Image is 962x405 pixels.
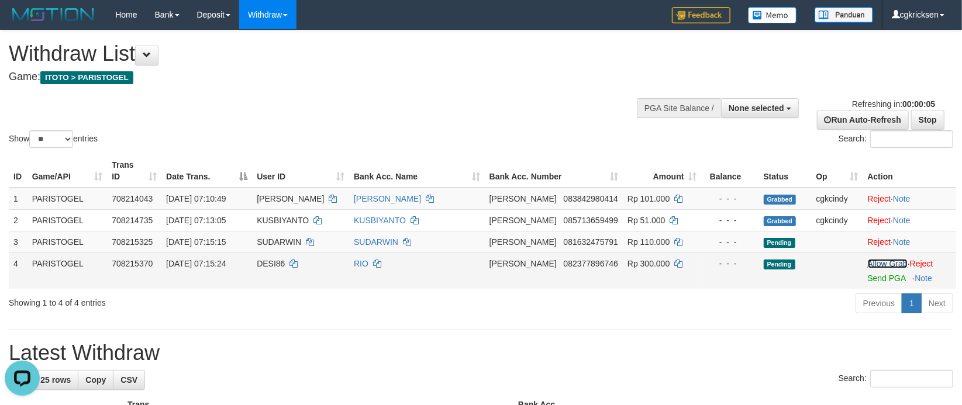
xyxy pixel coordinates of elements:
th: Action [863,154,957,188]
span: KUSBIYANTO [257,216,309,225]
span: Grabbed [764,216,797,226]
a: Reject [868,194,891,203]
span: [PERSON_NAME] [489,216,557,225]
a: Send PGA [868,274,906,283]
label: Search: [839,370,953,387]
td: PARISTOGEL [27,209,108,231]
a: Run Auto-Refresh [817,110,909,130]
label: Show entries [9,130,98,148]
a: Reject [868,237,891,247]
th: Op: activate to sort column ascending [811,154,863,188]
div: - - - [706,214,754,226]
span: None selected [729,103,784,113]
input: Search: [870,130,953,148]
a: [PERSON_NAME] [354,194,421,203]
a: SUDARWIN [354,237,398,247]
h4: Game: [9,71,630,83]
h1: Withdraw List [9,42,630,65]
img: Button%20Memo.svg [748,7,797,23]
a: Note [915,274,932,283]
div: - - - [706,258,754,269]
span: Rp 300.000 [627,259,670,268]
a: CSV [113,370,145,390]
th: Date Trans.: activate to sort column descending [161,154,252,188]
span: 708215325 [112,237,153,247]
th: Balance [702,154,759,188]
a: RIO [354,259,368,268]
span: Refreshing in: [852,99,935,109]
div: - - - [706,236,754,248]
span: Rp 110.000 [627,237,670,247]
button: None selected [721,98,799,118]
td: cgkcindy [811,188,863,210]
span: 708215370 [112,259,153,268]
a: Copy [78,370,113,390]
td: 3 [9,231,27,252]
a: Previous [856,293,902,313]
th: Status [759,154,812,188]
button: Open LiveChat chat widget [5,5,40,40]
span: DESI86 [257,259,285,268]
span: Pending [764,238,795,248]
a: KUSBIYANTO [354,216,406,225]
span: 708214735 [112,216,153,225]
th: Bank Acc. Number: activate to sort column ascending [485,154,623,188]
th: Amount: activate to sort column ascending [623,154,702,188]
th: ID [9,154,27,188]
span: Copy 082377896746 to clipboard [564,259,618,268]
span: [PERSON_NAME] [257,194,324,203]
a: 1 [902,293,922,313]
span: [DATE] 07:15:24 [166,259,226,268]
a: Reject [868,216,891,225]
a: Note [893,194,911,203]
div: PGA Site Balance / [637,98,721,118]
img: Feedback.jpg [672,7,730,23]
td: 1 [9,188,27,210]
a: Note [893,237,911,247]
div: - - - [706,193,754,205]
span: Rp 51.000 [627,216,666,225]
th: Bank Acc. Name: activate to sort column ascending [349,154,485,188]
span: [DATE] 07:15:15 [166,237,226,247]
span: [DATE] 07:13:05 [166,216,226,225]
td: PARISTOGEL [27,231,108,252]
span: CSV [120,375,137,385]
strong: 00:00:05 [902,99,935,109]
span: Copy 085713659499 to clipboard [564,216,618,225]
span: Pending [764,259,795,269]
span: SUDARWIN [257,237,301,247]
span: [PERSON_NAME] [489,194,557,203]
span: Copy 081632475791 to clipboard [564,237,618,247]
td: cgkcindy [811,209,863,231]
span: Copy 083842980414 to clipboard [564,194,618,203]
th: Game/API: activate to sort column ascending [27,154,108,188]
td: · [863,231,957,252]
td: 2 [9,209,27,231]
label: Search: [839,130,953,148]
span: [PERSON_NAME] [489,237,557,247]
img: MOTION_logo.png [9,6,98,23]
a: Note [893,216,911,225]
span: ITOTO > PARISTOGEL [40,71,133,84]
td: · [863,252,957,289]
td: · [863,188,957,210]
a: Next [921,293,953,313]
span: · [868,259,910,268]
span: Rp 101.000 [627,194,670,203]
td: PARISTOGEL [27,188,108,210]
h1: Latest Withdraw [9,341,953,365]
td: · [863,209,957,231]
a: Stop [911,110,944,130]
span: [PERSON_NAME] [489,259,557,268]
a: Allow Grab [868,259,908,268]
a: Reject [910,259,933,268]
span: Copy [85,375,106,385]
th: User ID: activate to sort column ascending [252,154,349,188]
span: 708214043 [112,194,153,203]
select: Showentries [29,130,73,148]
img: panduan.png [815,7,873,23]
td: PARISTOGEL [27,252,108,289]
span: Grabbed [764,195,797,205]
span: [DATE] 07:10:49 [166,194,226,203]
td: 4 [9,252,27,289]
